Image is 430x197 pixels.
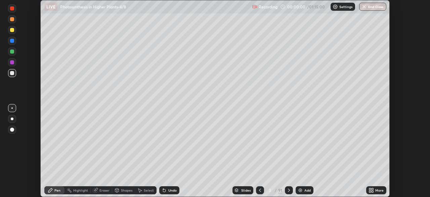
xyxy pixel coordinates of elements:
[60,4,126,9] p: Photosynthesis in Higher Plants-4/8
[241,189,251,192] div: Slides
[54,189,60,192] div: Pen
[339,5,352,8] p: Settings
[121,189,132,192] div: Shapes
[375,189,384,192] div: More
[73,189,88,192] div: Highlight
[144,189,154,192] div: Select
[267,188,273,192] div: 3
[278,187,282,193] div: 91
[298,188,303,193] img: add-slide-button
[275,188,277,192] div: /
[46,4,55,9] p: LIVE
[252,4,257,9] img: recording.375f2c34.svg
[361,4,367,9] img: end-class-cross
[99,189,110,192] div: Eraser
[168,189,177,192] div: Undo
[259,4,277,9] p: Recording
[304,189,311,192] div: Add
[333,4,338,9] img: class-settings-icons
[359,3,386,11] button: End Class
